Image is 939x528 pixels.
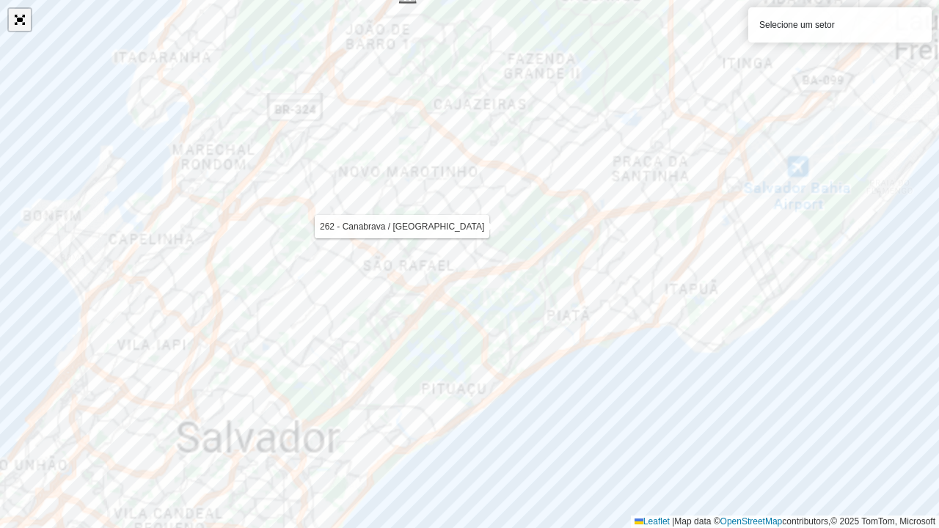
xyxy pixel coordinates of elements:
a: OpenStreetMap [720,516,783,527]
span: | [672,516,674,527]
a: Abrir mapa em tela cheia [9,9,31,31]
div: Map data © contributors,© 2025 TomTom, Microsoft [631,516,939,528]
a: Leaflet [635,516,670,527]
div: Selecione um setor [748,7,932,43]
